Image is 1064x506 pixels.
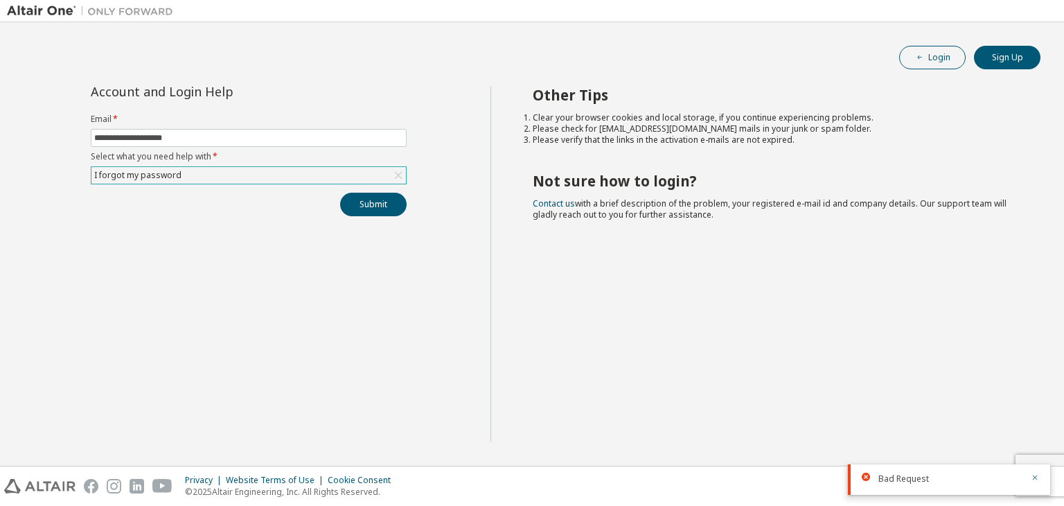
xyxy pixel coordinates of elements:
li: Clear your browser cookies and local storage, if you continue experiencing problems. [533,112,1016,123]
div: Cookie Consent [328,475,399,486]
label: Email [91,114,407,125]
img: facebook.svg [84,479,98,494]
p: © 2025 Altair Engineering, Inc. All Rights Reserved. [185,486,399,498]
div: I forgot my password [92,168,184,183]
label: Select what you need help with [91,151,407,162]
img: altair_logo.svg [4,479,76,494]
div: Privacy [185,475,226,486]
img: youtube.svg [152,479,172,494]
h2: Not sure how to login? [533,172,1016,190]
div: I forgot my password [91,167,406,184]
div: Account and Login Help [91,86,344,97]
button: Submit [340,193,407,216]
h2: Other Tips [533,86,1016,104]
li: Please check for [EMAIL_ADDRESS][DOMAIN_NAME] mails in your junk or spam folder. [533,123,1016,134]
img: linkedin.svg [130,479,144,494]
li: Please verify that the links in the activation e-mails are not expired. [533,134,1016,146]
div: Website Terms of Use [226,475,328,486]
button: Sign Up [974,46,1040,69]
a: Contact us [533,198,575,209]
img: instagram.svg [107,479,121,494]
span: Bad Request [878,473,929,485]
button: Login [899,46,966,69]
span: with a brief description of the problem, your registered e-mail id and company details. Our suppo... [533,198,1007,220]
img: Altair One [7,4,180,18]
